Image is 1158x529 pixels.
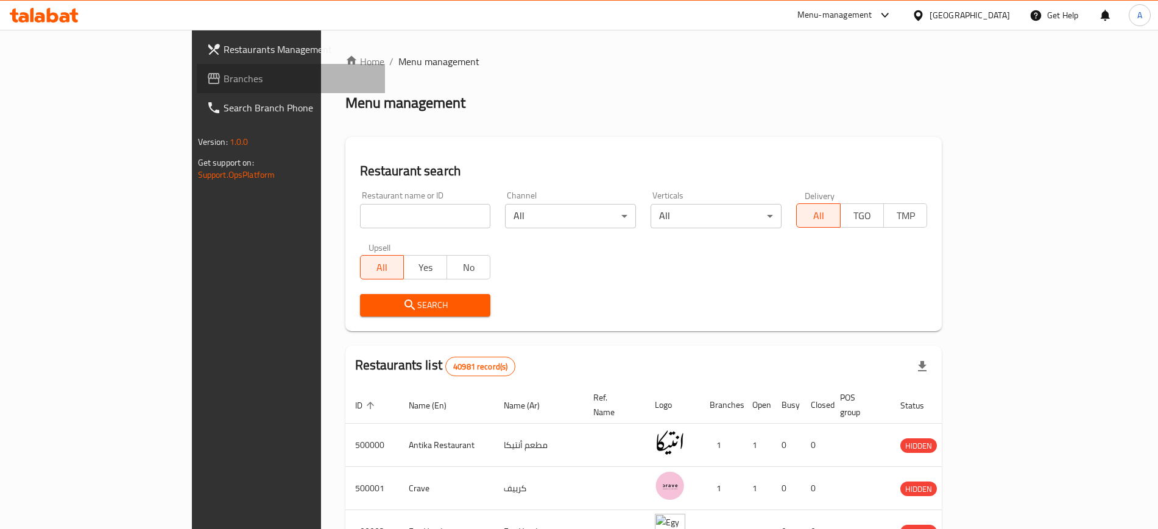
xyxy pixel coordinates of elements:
span: 1.0.0 [230,134,249,150]
span: Menu management [398,54,479,69]
div: Menu-management [797,8,872,23]
td: 1 [700,424,743,467]
th: Closed [801,387,830,424]
span: No [452,259,485,276]
button: All [796,203,840,228]
span: Yes [409,259,442,276]
h2: Restaurants list [355,356,516,376]
img: Antika Restaurant [655,427,685,458]
span: Search [370,298,481,313]
span: Status [900,398,940,413]
input: Search for restaurant name or ID.. [360,204,491,228]
div: All [505,204,636,228]
h2: Menu management [345,93,465,113]
span: All [365,259,399,276]
th: Branches [700,387,743,424]
button: Yes [403,255,447,279]
div: Total records count [445,357,515,376]
td: 0 [801,424,830,467]
button: TMP [883,203,927,228]
span: Version: [198,134,228,150]
span: Search Branch Phone [224,100,375,115]
span: 40981 record(s) [446,361,515,373]
button: TGO [840,203,884,228]
div: Export file [908,352,937,381]
li: / [389,54,394,69]
button: Search [360,294,491,317]
a: Branches [197,64,385,93]
td: 0 [772,467,801,510]
nav: breadcrumb [345,54,942,69]
span: Get support on: [198,155,254,170]
div: [GEOGRAPHIC_DATA] [930,9,1010,22]
span: Name (Ar) [504,398,556,413]
h2: Restaurant search [360,162,928,180]
td: Antika Restaurant [399,424,494,467]
span: Branches [224,71,375,86]
span: TGO [846,207,879,225]
span: HIDDEN [900,439,937,453]
span: Ref. Name [593,390,630,419]
button: No [447,255,490,279]
label: Upsell [369,243,391,251]
span: Name (En) [409,398,462,413]
th: Logo [645,387,700,424]
a: Search Branch Phone [197,93,385,122]
button: All [360,255,404,279]
th: Open [743,387,772,424]
span: A [1137,9,1142,22]
label: Delivery [805,191,835,200]
th: Busy [772,387,801,424]
span: Restaurants Management [224,42,375,57]
td: 0 [801,467,830,510]
td: Crave [399,467,494,510]
a: Support.OpsPlatform [198,167,275,183]
td: 0 [772,424,801,467]
span: POS group [840,390,876,419]
img: Crave [655,471,685,501]
td: مطعم أنتيكا [494,424,584,467]
td: 1 [743,467,772,510]
div: All [651,204,782,228]
a: Restaurants Management [197,35,385,64]
span: TMP [889,207,922,225]
span: HIDDEN [900,482,937,496]
td: 1 [743,424,772,467]
span: ID [355,398,378,413]
td: 1 [700,467,743,510]
td: كرييف [494,467,584,510]
span: All [802,207,835,225]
